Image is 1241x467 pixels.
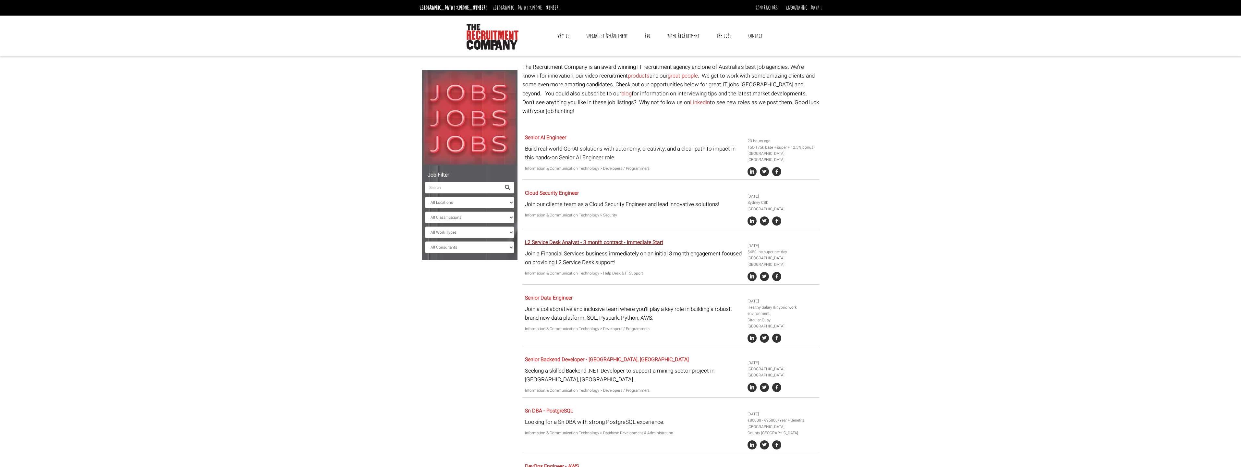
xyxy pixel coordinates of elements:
[525,144,743,162] p: Build real-world GenAI solutions with autonomy, creativity, and a clear path to impact in this ha...
[525,189,579,197] a: Cloud Security Engineer
[621,90,632,98] a: blog
[525,134,566,141] a: Senior AI Engineer
[748,366,817,378] li: [GEOGRAPHIC_DATA] [GEOGRAPHIC_DATA]
[422,70,517,166] img: Jobs, Jobs, Jobs
[425,172,514,178] h5: Job Filter
[525,166,743,172] p: Information & Communication Technology > Developers / Programmers
[525,418,743,426] p: Looking for a Sn DBA with strong PostgreSQL experience.
[522,63,819,116] p: The Recruitment Company is an award winning IT recruitment agency and one of Australia's best job...
[756,4,778,11] a: Contractors
[525,212,743,218] p: Information & Communication Technology > Security
[748,411,817,417] li: [DATE]
[530,4,561,11] a: [PHONE_NUMBER]
[552,28,574,44] a: Why Us
[786,4,822,11] a: [GEOGRAPHIC_DATA]
[525,326,743,332] p: Information & Communication Technology > Developers / Programmers
[748,317,817,329] li: Circular Quay [GEOGRAPHIC_DATA]
[425,182,501,193] input: Search
[525,305,743,322] p: Join a collaborative and inclusive team where you'll play a key role in building a robust, brand ...
[748,360,817,366] li: [DATE]
[467,24,518,50] img: The Recruitment Company
[748,304,817,317] li: Healthy Salary & hybrid work environment.
[743,28,767,44] a: Contact
[748,249,817,255] li: $450 inc super per day
[581,28,633,44] a: Specialist Recruitment
[748,298,817,304] li: [DATE]
[748,417,817,424] li: €80000 - €95000/Year + Benefits
[748,193,817,200] li: [DATE]
[491,3,562,13] li: [GEOGRAPHIC_DATA]:
[748,424,817,436] li: [GEOGRAPHIC_DATA] County [GEOGRAPHIC_DATA]
[748,243,817,249] li: [DATE]
[525,366,743,384] p: Seeking a skilled Backend .NET Developer to support a mining sector project in [GEOGRAPHIC_DATA],...
[748,255,817,267] li: [GEOGRAPHIC_DATA] [GEOGRAPHIC_DATA]
[748,144,817,151] li: 150-175k base + super + 12.5% bonus
[748,138,817,144] li: 23 hours ago
[525,356,689,363] a: Senior Backend Developer - [GEOGRAPHIC_DATA], [GEOGRAPHIC_DATA]
[525,239,663,246] a: L2 Service Desk Analyst - 3 month contract - Immediate Start
[640,28,655,44] a: RPO
[662,28,704,44] a: Video Recruitment
[457,4,488,11] a: [PHONE_NUMBER]
[628,72,650,80] a: products
[525,407,573,415] a: Sn DBA - PostgreSQL
[418,3,489,13] li: [GEOGRAPHIC_DATA]:
[712,28,736,44] a: The Jobs
[525,200,743,209] p: Join our client’s team as a Cloud Security Engineer and lead innovative solutions!
[525,387,743,394] p: Information & Communication Technology > Developers / Programmers
[748,200,817,212] li: Sydney CBD [GEOGRAPHIC_DATA]
[525,270,743,277] p: Information & Communication Technology > Help Desk & IT Support
[690,98,710,106] a: Linkedin
[525,294,573,302] a: Senior Data Engineer
[748,151,817,163] li: [GEOGRAPHIC_DATA] [GEOGRAPHIC_DATA]
[525,249,743,267] p: Join a Financial Services business immediately on an initial 3 month engagement focused on provid...
[525,430,743,436] p: Information & Communication Technology > Database Development & Administration
[668,72,698,80] a: great people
